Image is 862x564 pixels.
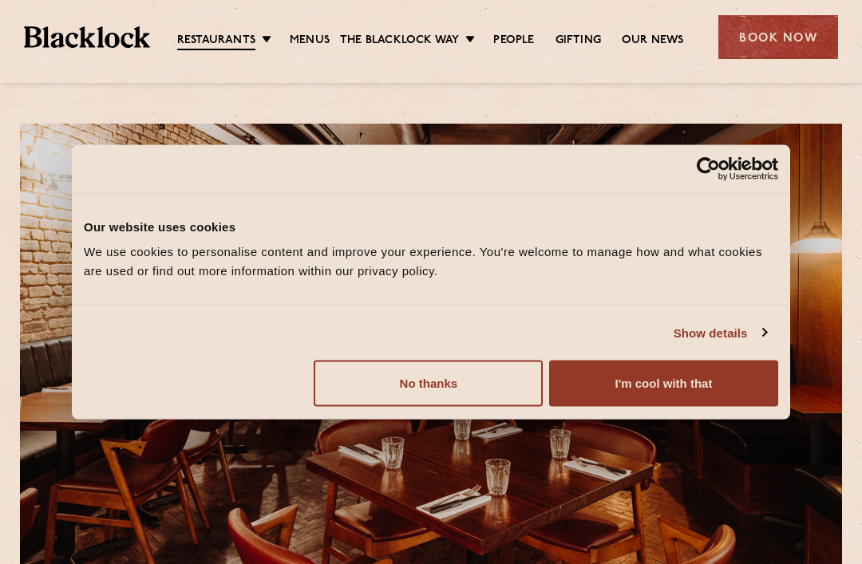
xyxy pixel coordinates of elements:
a: People [493,33,534,49]
a: Menus [290,33,330,49]
img: BL_Textured_Logo-footer-cropped.svg [24,26,150,48]
a: The Blacklock Way [340,33,459,49]
a: Restaurants [177,33,255,50]
a: Gifting [556,33,601,49]
a: Show details [674,323,766,342]
div: Our website uses cookies [84,217,778,236]
button: I'm cool with that [549,361,778,407]
div: We use cookies to personalise content and improve your experience. You're welcome to manage how a... [84,243,778,281]
div: Book Now [718,15,838,59]
a: Our News [622,33,684,49]
button: No thanks [314,361,543,407]
a: Usercentrics Cookiebot - opens in a new window [639,156,778,180]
